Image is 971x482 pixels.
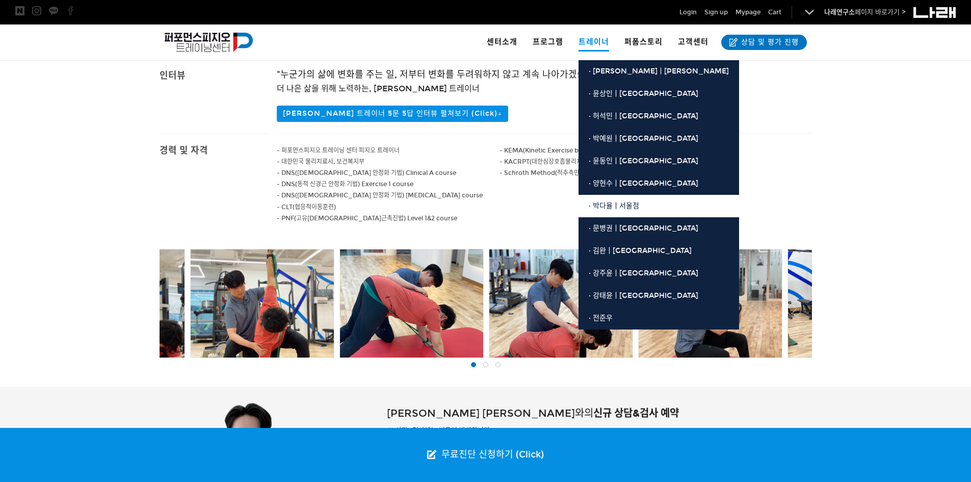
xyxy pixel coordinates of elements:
a: 무료진단 신청하기 (Click) [417,428,554,482]
a: Login [679,7,697,17]
a: Sign up [704,7,728,17]
span: 더 나은 삶을 위해 노력하는, [PERSON_NAME] 트레이너 [277,84,480,93]
a: 고객센터 [670,24,716,60]
a: 프로그램 [525,24,571,60]
a: · 전준우 [579,307,739,329]
a: · 박다율ㅣ서울점 [579,195,739,217]
span: - 대한민국 물리치료사, 보건복지부 [277,158,364,165]
span: · [PERSON_NAME]ㅣ[PERSON_NAME] [589,67,729,75]
span: 인터뷰 [160,70,186,81]
span: - KEMA(Kinetic Exercise based on Movement Analysis) course [500,147,689,154]
a: 퍼폼스토리 [617,24,670,60]
p: ※ 상담&검사에는 비용이 발생합니다. [387,425,811,436]
a: · 김완ㅣ[GEOGRAPHIC_DATA] [579,240,739,262]
a: 센터소개 [479,24,525,60]
span: · 강태윤ㅣ[GEOGRAPHIC_DATA] [589,291,698,300]
span: · 강주윤ㅣ[GEOGRAPHIC_DATA] [589,269,698,277]
span: 트레이너 [579,34,609,52]
span: · 양현수ㅣ[GEOGRAPHIC_DATA] [589,179,698,188]
span: 프로그램 [533,37,563,46]
span: · 박다율ㅣ서울점 [589,201,639,210]
a: · 윤상인ㅣ[GEOGRAPHIC_DATA] [579,83,739,105]
span: · 김완ㅣ[GEOGRAPHIC_DATA] [589,246,692,255]
span: - KACRPT(대한심장호흡물리치료학회) Advance course [500,158,652,165]
span: - 퍼포먼스피지오 트레이닝 센터 피지오 트레이너 [277,147,400,154]
span: 신규 상담&검사 예약 [593,407,679,419]
span: 경력 및 자격 [160,145,208,156]
span: 센터소개 [487,37,517,46]
span: - DNS([DEMOGRAPHIC_DATA] 안정화 기법) [MEDICAL_DATA] course [277,192,483,199]
a: Mypage [736,7,760,17]
span: · 박예원ㅣ[GEOGRAPHIC_DATA] [589,134,698,143]
a: · 양현수ㅣ[GEOGRAPHIC_DATA] [579,172,739,195]
span: - DNS([DEMOGRAPHIC_DATA] 안정화 기법) Clinical A course [277,169,456,176]
span: - Schroth Method(척추측만증 운동) introduction course [500,169,663,176]
strong: 나래연구소 [824,8,855,16]
button: [PERSON_NAME] 트레이너 5문 5답 인터뷰 펼쳐보기 (Click)↓ [277,106,508,122]
a: 나래연구소페이지 바로가기 > [824,8,906,16]
a: · 문병권ㅣ[GEOGRAPHIC_DATA] [579,217,739,240]
span: - PNF(고유[DEMOGRAPHIC_DATA]근촉진법) Level 1&2 course [277,215,457,222]
span: · 허석민ㅣ[GEOGRAPHIC_DATA] [589,112,698,120]
a: 트레이너 [571,24,617,60]
span: - CLT(협응적이동훈련) [277,204,336,211]
a: Cart [768,7,781,17]
span: 상담 및 평가 진행 [738,37,799,47]
span: - DNS(동적 신경근 안정화 기법) Exercise 1 course [277,181,413,188]
span: [PERSON_NAME] [PERSON_NAME]와의 [387,407,593,419]
a: · 강주윤ㅣ[GEOGRAPHIC_DATA] [579,262,739,285]
span: · 윤동인ㅣ[GEOGRAPHIC_DATA] [589,157,698,165]
a: · [PERSON_NAME]ㅣ[PERSON_NAME] [579,60,739,83]
span: "누군가의 삶에 변화를 주는 일, 저부터 변화를 두려워하지 않고 계속 나아가겠습니다." [277,69,609,80]
a: · 강태윤ㅣ[GEOGRAPHIC_DATA] [579,285,739,307]
span: · 윤상인ㅣ[GEOGRAPHIC_DATA] [589,89,698,98]
a: · 허석민ㅣ[GEOGRAPHIC_DATA] [579,105,739,128]
a: 상담 및 평가 진행 [721,35,807,50]
span: 고객센터 [678,37,708,46]
span: · 문병권ㅣ[GEOGRAPHIC_DATA] [589,224,698,233]
a: · 박예원ㅣ[GEOGRAPHIC_DATA] [579,128,739,150]
span: · 전준우 [589,314,613,322]
a: · 윤동인ㅣ[GEOGRAPHIC_DATA] [579,150,739,172]
span: 퍼폼스토리 [624,37,663,46]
